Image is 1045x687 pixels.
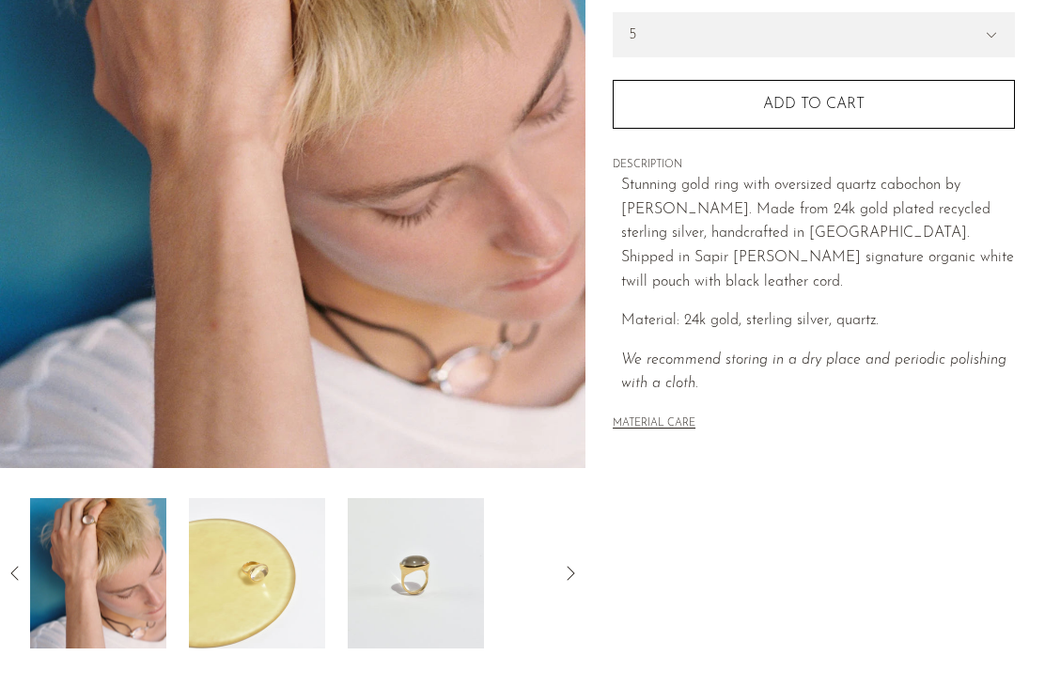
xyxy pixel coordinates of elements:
[613,80,1015,129] button: Add to cart
[621,174,1015,294] p: Stunning gold ring with oversized quartz cabochon by [PERSON_NAME]. Made from 24k gold plated rec...
[613,157,1015,174] span: DESCRIPTION
[348,498,484,648] img: Gold Quartz Ring
[763,97,865,112] span: Add to cart
[621,250,1014,289] span: ignature organic white twill pouch with black leather cord.
[621,313,879,328] span: Material: 24k gold, sterling silver, quartz.
[613,417,695,431] button: MATERIAL CARE
[621,352,1006,392] i: We recommend storing in a dry place and periodic polishing with a cloth.
[189,498,325,648] img: Gold Quartz Ring
[30,498,166,648] img: Gold Quartz Ring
